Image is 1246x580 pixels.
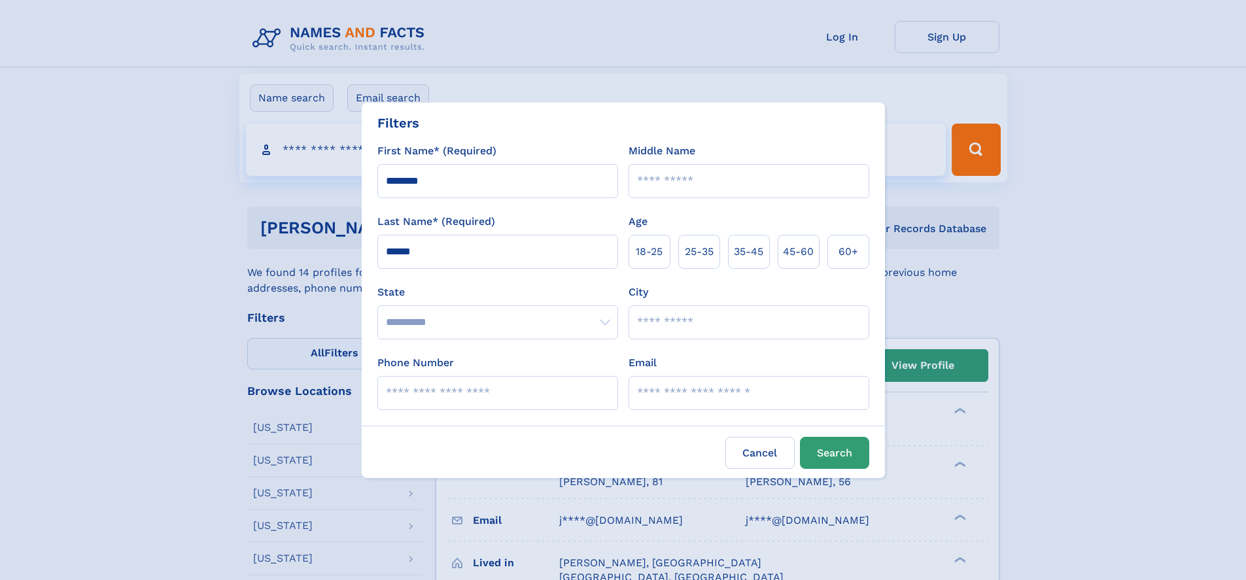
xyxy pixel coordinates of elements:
[734,244,763,260] span: 35‑45
[377,355,454,371] label: Phone Number
[725,437,795,469] label: Cancel
[629,214,648,230] label: Age
[377,214,495,230] label: Last Name* (Required)
[800,437,869,469] button: Search
[377,113,419,133] div: Filters
[377,284,618,300] label: State
[636,244,663,260] span: 18‑25
[783,244,814,260] span: 45‑60
[685,244,714,260] span: 25‑35
[629,284,648,300] label: City
[377,143,496,159] label: First Name* (Required)
[629,355,657,371] label: Email
[629,143,695,159] label: Middle Name
[839,244,858,260] span: 60+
